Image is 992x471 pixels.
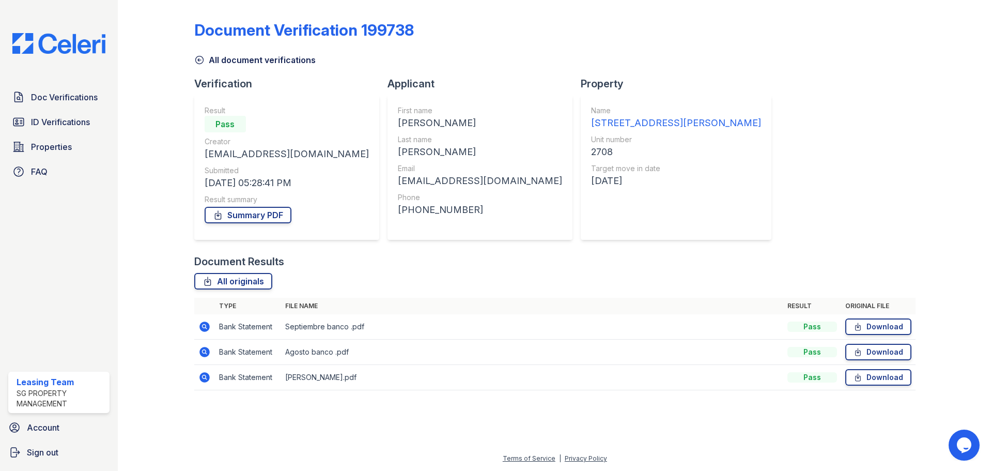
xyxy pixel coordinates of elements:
[559,454,561,462] div: |
[8,136,110,157] a: Properties
[205,105,369,116] div: Result
[398,163,562,174] div: Email
[27,446,58,459] span: Sign out
[4,442,114,463] a: Sign out
[581,77,780,91] div: Property
[281,340,783,365] td: Agosto banco .pdf
[281,314,783,340] td: Septiembre banco .pdf
[398,174,562,188] div: [EMAIL_ADDRESS][DOMAIN_NAME]
[845,369,911,386] a: Download
[949,430,982,461] iframe: chat widget
[591,105,761,130] a: Name [STREET_ADDRESS][PERSON_NAME]
[591,145,761,159] div: 2708
[398,203,562,217] div: [PHONE_NUMBER]
[194,54,316,66] a: All document verifications
[215,365,281,390] td: Bank Statement
[398,134,562,145] div: Last name
[8,112,110,132] a: ID Verifications
[398,192,562,203] div: Phone
[388,77,581,91] div: Applicant
[205,165,369,176] div: Submitted
[281,365,783,390] td: [PERSON_NAME].pdf
[31,116,90,128] span: ID Verifications
[591,134,761,145] div: Unit number
[205,207,291,223] a: Summary PDF
[17,376,105,388] div: Leasing Team
[205,194,369,205] div: Result summary
[845,318,911,335] a: Download
[398,145,562,159] div: [PERSON_NAME]
[845,344,911,360] a: Download
[503,454,555,462] a: Terms of Service
[841,298,916,314] th: Original file
[205,136,369,147] div: Creator
[565,454,607,462] a: Privacy Policy
[787,372,837,383] div: Pass
[215,314,281,340] td: Bank Statement
[783,298,841,314] th: Result
[787,347,837,357] div: Pass
[215,298,281,314] th: Type
[194,273,272,290] a: All originals
[4,33,114,54] img: CE_Logo_Blue-a8612792a0a2168367f1c8372b55b34899dd931a85d93a1a3d3e32e68fde9ad4.png
[215,340,281,365] td: Bank Statement
[205,176,369,190] div: [DATE] 05:28:41 PM
[205,147,369,161] div: [EMAIL_ADDRESS][DOMAIN_NAME]
[194,254,284,269] div: Document Results
[787,322,837,332] div: Pass
[194,21,414,39] div: Document Verification 199738
[8,87,110,108] a: Doc Verifications
[4,417,114,438] a: Account
[591,174,761,188] div: [DATE]
[8,161,110,182] a: FAQ
[194,77,388,91] div: Verification
[31,91,98,103] span: Doc Verifications
[398,116,562,130] div: [PERSON_NAME]
[17,388,105,409] div: SG Property Management
[591,116,761,130] div: [STREET_ADDRESS][PERSON_NAME]
[31,141,72,153] span: Properties
[591,163,761,174] div: Target move in date
[31,165,48,178] span: FAQ
[398,105,562,116] div: First name
[281,298,783,314] th: File name
[27,421,59,434] span: Account
[591,105,761,116] div: Name
[205,116,246,132] div: Pass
